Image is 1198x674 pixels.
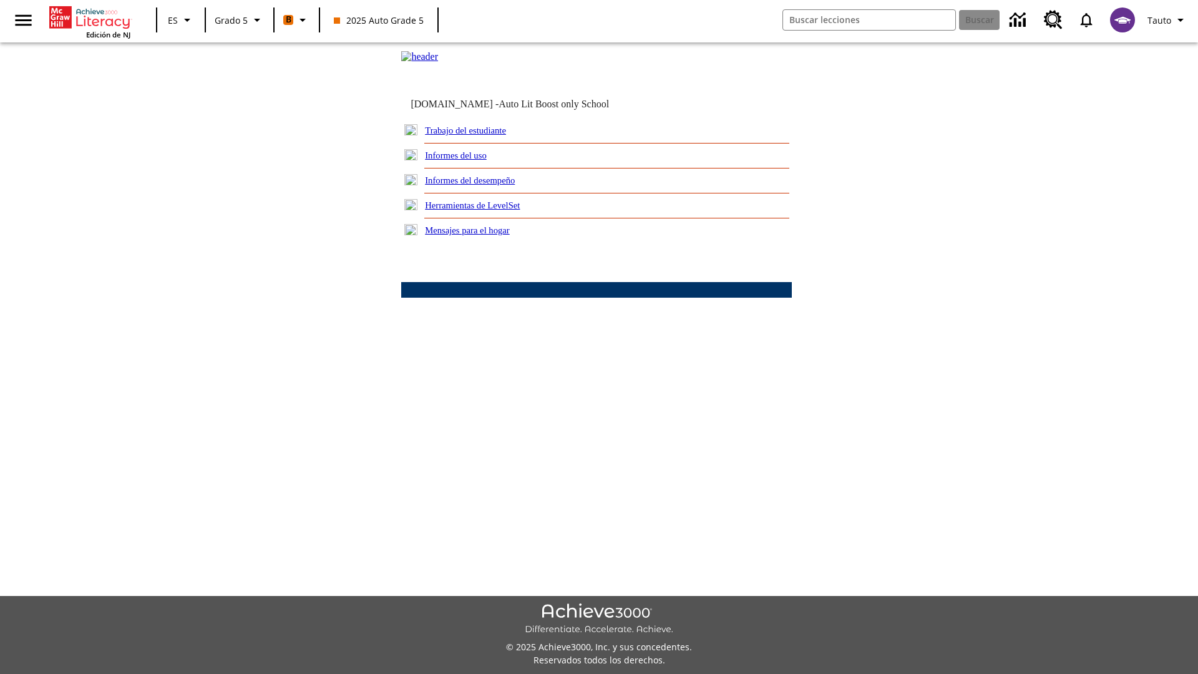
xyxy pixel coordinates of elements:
a: Mensajes para el hogar [425,225,510,235]
button: Escoja un nuevo avatar [1103,4,1142,36]
a: Informes del desempeño [425,175,515,185]
span: Edición de NJ [86,30,130,39]
a: Herramientas de LevelSet [425,200,520,210]
span: Grado 5 [215,14,248,27]
a: Centro de recursos, Se abrirá en una pestaña nueva. [1036,3,1070,37]
a: Informes del uso [425,150,487,160]
button: Perfil/Configuración [1142,9,1193,31]
a: Centro de información [1002,3,1036,37]
a: Trabajo del estudiante [425,125,506,135]
a: Notificaciones [1070,4,1103,36]
span: Tauto [1147,14,1171,27]
img: header [401,51,438,62]
img: plus.gif [404,174,417,185]
div: Portada [49,4,130,39]
span: 2025 Auto Grade 5 [334,14,424,27]
input: Buscar campo [783,10,955,30]
img: plus.gif [404,199,417,210]
button: Boost El color de la clase es anaranjado. Cambiar el color de la clase. [278,9,315,31]
img: Achieve3000 Differentiate Accelerate Achieve [525,603,673,635]
button: Abrir el menú lateral [5,2,42,39]
img: plus.gif [404,124,417,135]
button: Lenguaje: ES, Selecciona un idioma [161,9,201,31]
span: ES [168,14,178,27]
img: avatar image [1110,7,1135,32]
img: plus.gif [404,224,417,235]
nobr: Auto Lit Boost only School [499,99,609,109]
td: [DOMAIN_NAME] - [411,99,640,110]
img: plus.gif [404,149,417,160]
span: B [286,12,291,27]
button: Grado: Grado 5, Elige un grado [210,9,270,31]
